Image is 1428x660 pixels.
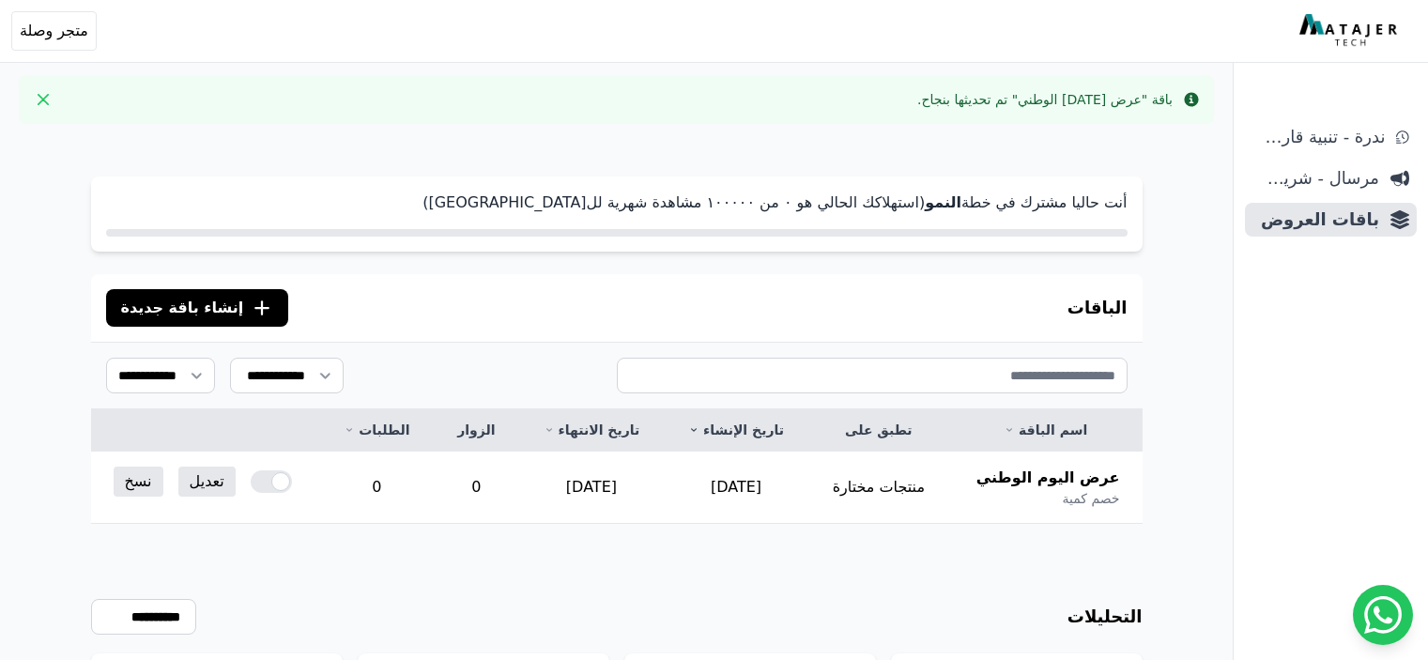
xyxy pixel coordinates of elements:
[1252,124,1385,150] span: ندرة - تنبية قارب علي النفاذ
[1252,165,1379,192] span: مرسال - شريط دعاية
[343,421,411,439] a: الطلبات
[808,452,949,524] td: منتجات مختارة
[519,452,664,524] td: [DATE]
[542,421,641,439] a: تاريخ الانتهاء
[28,84,58,115] button: Close
[434,452,519,524] td: 0
[1299,14,1402,48] img: MatajerTech Logo
[114,467,163,497] a: نسخ
[972,421,1120,439] a: اسم الباقة
[1252,207,1379,233] span: باقات العروض
[925,193,961,211] strong: النمو
[320,452,434,524] td: 0
[686,421,786,439] a: تاريخ الإنشاء
[121,297,244,319] span: إنشاء باقة جديدة
[434,409,519,452] th: الزوار
[106,192,1128,214] p: أنت حاليا مشترك في خطة (استهلاكك الحالي هو ۰ من ١۰۰۰۰۰ مشاهدة شهرية لل[GEOGRAPHIC_DATA])
[20,20,88,42] span: متجر وصلة
[11,11,97,51] button: متجر وصلة
[917,90,1173,109] div: باقة "عرض [DATE] الوطني" تم تحديثها بنجاح.
[1067,295,1128,321] h3: الباقات
[808,409,949,452] th: تطبق على
[976,467,1120,489] span: عرض اليوم الوطني
[1062,489,1119,508] span: خصم كمية
[664,452,808,524] td: [DATE]
[1067,604,1143,630] h3: التحليلات
[106,289,289,327] button: إنشاء باقة جديدة
[178,467,236,497] a: تعديل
